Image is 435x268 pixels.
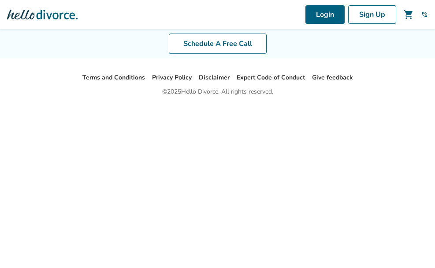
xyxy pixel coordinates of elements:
[237,73,305,82] a: Expert Code of Conduct
[82,73,145,82] a: Terms and Conditions
[162,87,273,97] div: © 2025 Hello Divorce. All rights reserved.
[305,5,345,24] a: Login
[348,5,396,24] a: Sign Up
[421,11,428,18] a: phone_in_talk
[312,72,353,83] li: Give feedback
[199,72,230,83] li: Disclaimer
[152,73,192,82] a: Privacy Policy
[403,9,414,20] span: shopping_cart
[169,34,267,54] a: Schedule A Free Call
